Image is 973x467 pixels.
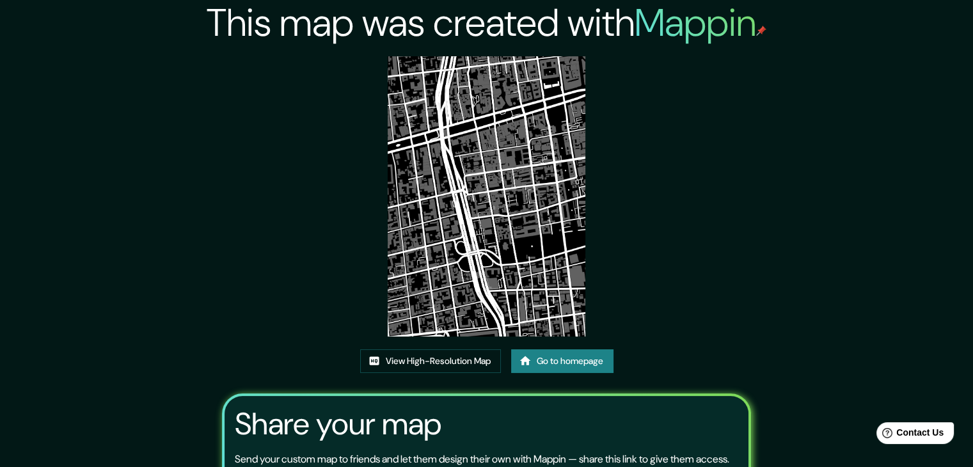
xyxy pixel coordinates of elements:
[756,26,766,36] img: mappin-pin
[235,452,729,467] p: Send your custom map to friends and let them design their own with Mappin — share this link to gi...
[235,406,441,442] h3: Share your map
[511,349,613,373] a: Go to homepage
[859,417,959,453] iframe: Help widget launcher
[360,349,501,373] a: View High-Resolution Map
[388,56,586,336] img: created-map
